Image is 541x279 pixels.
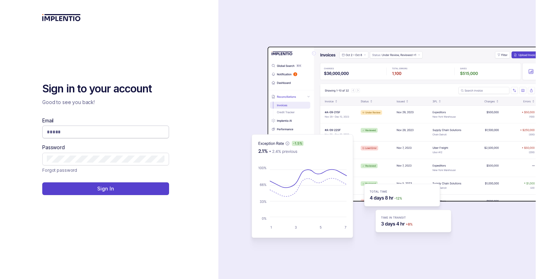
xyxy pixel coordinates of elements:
[42,144,65,151] label: Password
[42,167,77,174] a: Link Forgot password
[42,14,81,21] img: logo
[42,117,54,124] label: Email
[42,82,169,96] h2: Sign in to your account
[42,99,169,106] p: Good to see you back!
[42,167,77,174] p: Forgot password
[97,185,114,192] p: Sign In
[42,182,169,195] button: Sign In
